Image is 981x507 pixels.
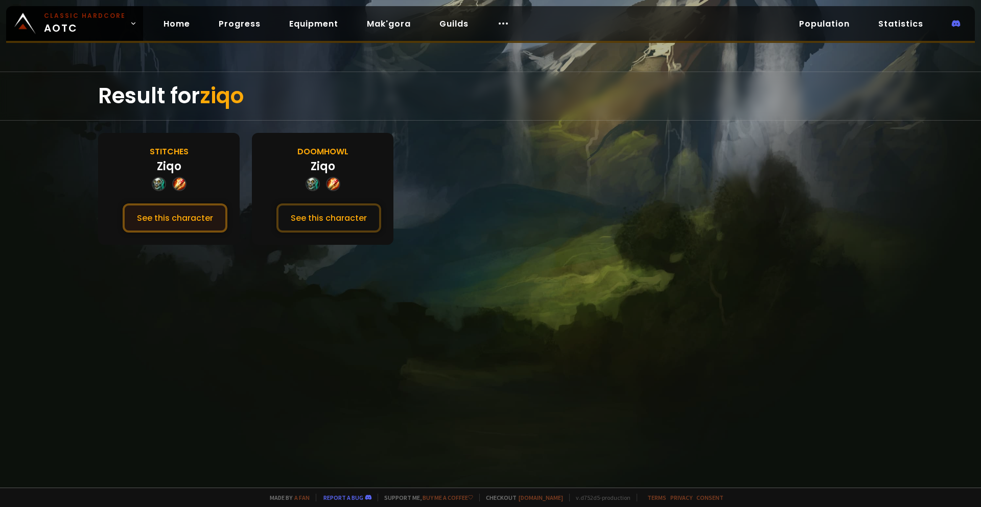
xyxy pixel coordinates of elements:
a: Progress [211,13,269,34]
a: Privacy [670,494,692,501]
button: See this character [276,203,381,233]
span: AOTC [44,11,126,36]
a: [DOMAIN_NAME] [519,494,563,501]
a: Population [791,13,858,34]
small: Classic Hardcore [44,11,126,20]
div: Result for [98,72,883,120]
a: Terms [647,494,666,501]
a: Guilds [431,13,477,34]
a: Buy me a coffee [423,494,473,501]
span: Support me, [378,494,473,501]
div: Stitches [150,145,189,158]
button: See this character [123,203,227,233]
a: Classic HardcoreAOTC [6,6,143,41]
a: Statistics [870,13,931,34]
a: Home [155,13,198,34]
div: Ziqo [311,158,335,175]
span: ziqo [200,81,244,111]
a: Equipment [281,13,346,34]
a: Consent [696,494,723,501]
span: Checkout [479,494,563,501]
a: Report a bug [323,494,363,501]
a: a fan [294,494,310,501]
a: Mak'gora [359,13,419,34]
div: Ziqo [157,158,181,175]
span: Made by [264,494,310,501]
div: Doomhowl [297,145,348,158]
span: v. d752d5 - production [569,494,630,501]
